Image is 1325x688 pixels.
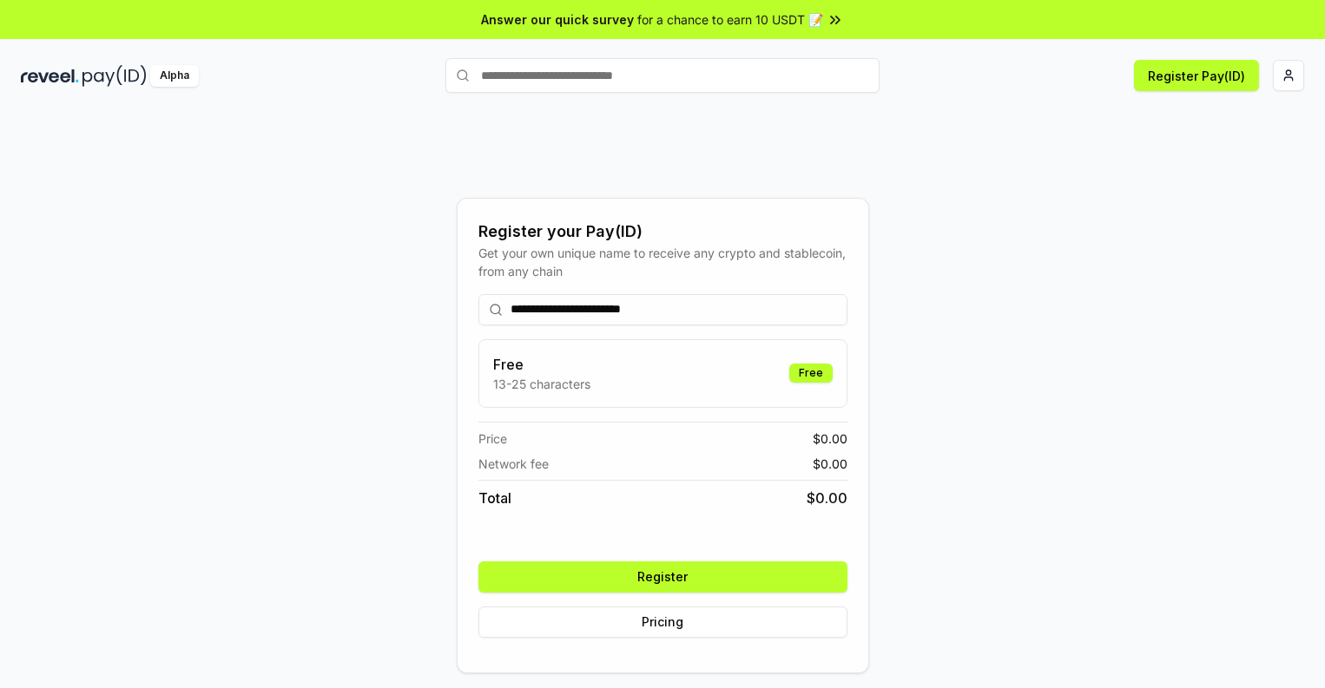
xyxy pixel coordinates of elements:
[478,429,507,448] span: Price
[478,244,847,280] div: Get your own unique name to receive any crypto and stablecoin, from any chain
[21,65,79,87] img: reveel_dark
[813,455,847,473] span: $ 0.00
[478,561,847,593] button: Register
[478,606,847,638] button: Pricing
[493,354,590,375] h3: Free
[150,65,199,87] div: Alpha
[637,10,823,29] span: for a chance to earn 10 USDT 📝
[1134,60,1259,91] button: Register Pay(ID)
[478,220,847,244] div: Register your Pay(ID)
[481,10,634,29] span: Answer our quick survey
[807,488,847,508] span: $ 0.00
[82,65,147,87] img: pay_id
[493,375,590,393] p: 13-25 characters
[813,429,847,448] span: $ 0.00
[478,455,549,473] span: Network fee
[478,488,511,508] span: Total
[789,364,833,383] div: Free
